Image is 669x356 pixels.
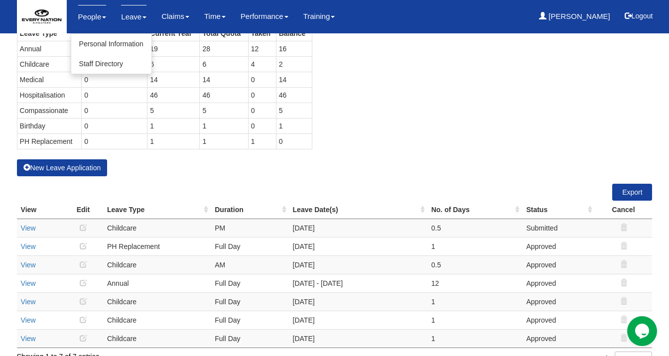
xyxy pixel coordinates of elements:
td: [DATE] [289,237,427,255]
td: 0 [82,87,147,103]
td: 6 [200,56,248,72]
td: Birthday [17,118,82,133]
td: 1 [427,329,523,348]
th: Leave Type : activate to sort column ascending [103,201,211,219]
td: Childcare [103,255,211,274]
td: 0 [82,133,147,149]
td: Approved [522,237,594,255]
td: Full Day [211,274,288,292]
td: 12 [427,274,523,292]
td: 14 [200,72,248,87]
td: 5 [147,103,200,118]
td: [DATE] [289,311,427,329]
td: Childcare [103,292,211,311]
a: Personal Information [71,34,151,54]
td: 12 [248,41,276,56]
td: 1 [276,118,312,133]
td: Approved [522,311,594,329]
a: Time [204,5,226,28]
a: View [21,224,36,232]
td: 1 [427,311,523,329]
td: 46 [200,87,248,103]
td: Approved [522,329,594,348]
td: 1 [427,237,523,255]
td: 1 [147,133,200,149]
td: [DATE] [289,292,427,311]
td: 14 [147,72,200,87]
td: 6 [147,56,200,72]
a: Training [303,5,335,28]
button: New Leave Application [17,159,108,176]
td: 1 [200,118,248,133]
td: 28 [200,41,248,56]
td: 14 [276,72,312,87]
td: 0 [82,103,147,118]
th: View [17,201,63,219]
td: [DATE] [289,329,427,348]
a: View [21,261,36,269]
td: PH Replacement [17,133,82,149]
td: Medical [17,72,82,87]
td: 1 [200,133,248,149]
td: 1 [248,133,276,149]
td: 0.5 [427,219,523,237]
th: Duration : activate to sort column ascending [211,201,288,219]
td: Full Day [211,311,288,329]
a: Export [612,184,652,201]
a: View [21,335,36,343]
td: Annual [17,41,82,56]
td: Approved [522,255,594,274]
td: [DATE] [289,255,427,274]
td: 46 [147,87,200,103]
td: 0 [82,72,147,87]
th: Cancel [595,201,653,219]
a: Leave [121,5,146,28]
td: 16 [276,41,312,56]
td: 0 [248,103,276,118]
button: Logout [618,4,660,28]
td: [DATE] [289,219,427,237]
td: 46 [276,87,312,103]
td: Approved [522,292,594,311]
a: [PERSON_NAME] [539,5,610,28]
td: Hospitalisation [17,87,82,103]
td: 0 [248,87,276,103]
td: Full Day [211,237,288,255]
td: Childcare [17,56,82,72]
a: Claims [161,5,189,28]
th: Edit [63,201,103,219]
td: 0 [248,72,276,87]
a: View [21,242,36,250]
td: 1 [147,118,200,133]
td: Full Day [211,292,288,311]
td: Submitted [522,219,594,237]
th: Status : activate to sort column ascending [522,201,594,219]
a: People [78,5,107,28]
a: View [21,298,36,306]
a: View [21,316,36,324]
td: [DATE] - [DATE] [289,274,427,292]
td: 0.5 [427,255,523,274]
td: 5 [276,103,312,118]
td: 0 [248,118,276,133]
td: Annual [103,274,211,292]
iframe: chat widget [627,316,659,346]
td: Approved [522,274,594,292]
td: 0 [82,118,147,133]
td: AM [211,255,288,274]
td: 4 [248,56,276,72]
td: PM [211,219,288,237]
th: Leave Date(s) : activate to sort column ascending [289,201,427,219]
th: No. of Days : activate to sort column ascending [427,201,523,219]
td: Full Day [211,329,288,348]
td: 0 [276,133,312,149]
td: 1 [427,292,523,311]
a: View [21,279,36,287]
td: 5 [200,103,248,118]
td: Childcare [103,219,211,237]
td: 19 [147,41,200,56]
td: Childcare [103,311,211,329]
td: 2 [276,56,312,72]
td: Compassionate [17,103,82,118]
td: PH Replacement [103,237,211,255]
